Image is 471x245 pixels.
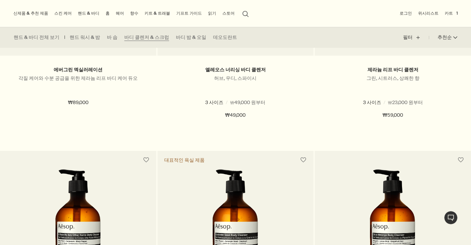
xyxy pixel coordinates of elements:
a: 홈 [104,9,111,18]
p: 허브, 우디, 스파이시 [168,75,304,82]
button: 필터 [403,29,429,46]
a: 읽기 [207,9,218,18]
a: 스킨 케어 [53,9,73,18]
p: 그린, 시트러스, 상쾌한 향 [325,75,461,82]
span: 180 mL [181,99,200,105]
a: 데오도란트 [213,34,237,41]
span: ₩49,000 [225,111,246,119]
div: 대표적인 욕실 제품 [164,157,205,163]
a: 헤어 [114,9,125,18]
button: 카트1 [443,9,459,18]
a: 바 솝 [107,34,117,41]
span: 500mL (펌프 미포함) [247,99,295,106]
span: 500 mL [213,99,234,105]
a: 핸드 & 바디 [77,9,101,18]
a: 키트 & 트래블 [143,9,171,18]
a: 바디 클렌저 & 스크럽 [124,34,169,41]
a: 기프트 가이드 [175,9,203,18]
span: 500 mL (펌프 미포함) [371,99,420,106]
button: 추천순 [429,29,457,46]
a: 엘레오스 너리싱 바디 클렌저 [205,67,266,73]
a: 핸드 & 바디 전체 보기 [14,34,59,41]
span: 500 mL [337,99,358,105]
span: ₩89,000 [68,99,88,107]
button: 신제품 & 추천 제품 [12,9,50,18]
span: ₩59,000 [383,111,403,119]
button: 위시리스트에 담기 [140,154,152,166]
button: 위시리스트에 담기 [297,154,309,166]
button: 위시리스트에 담기 [455,154,467,166]
a: 에버그린 엑실러레이션 [54,67,102,73]
p: 각질 케어와 수분 공급을 위한 제라늄 리프 바디 케어 듀오 [10,75,146,82]
button: 1:1 채팅 상담 [444,211,458,225]
button: 스토어 [221,9,236,18]
a: 바디 밤 & 오일 [176,34,206,41]
button: 검색창 열기 [239,7,252,20]
a: 위시리스트 [417,9,440,18]
a: 향수 [129,9,140,18]
span: 100 mL [433,99,453,105]
button: 로그인 [398,9,413,18]
a: 핸드 워시 & 밤 [70,34,100,41]
a: 제라늄 리프 바디 클렌저 [368,67,418,73]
